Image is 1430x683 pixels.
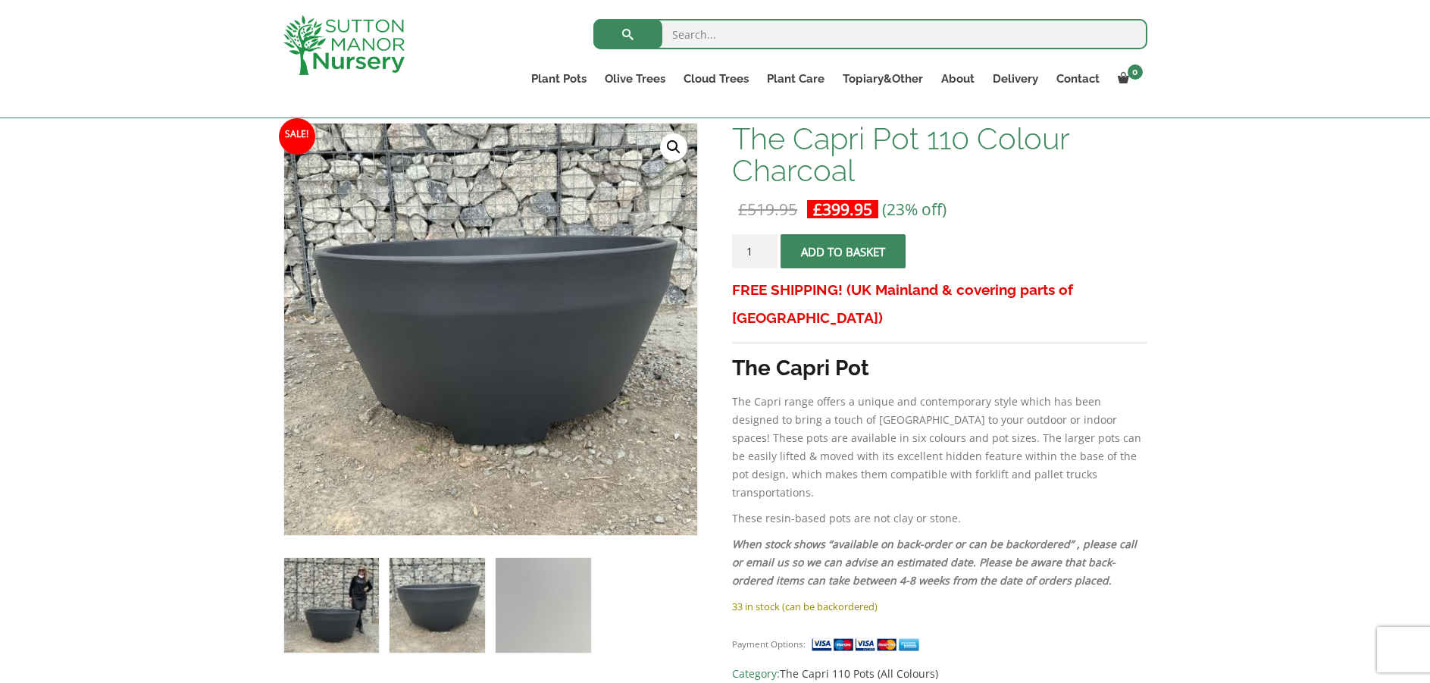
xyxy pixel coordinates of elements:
[813,199,822,220] span: £
[283,15,405,75] img: logo
[732,665,1147,683] span: Category:
[596,68,674,89] a: Olive Trees
[882,199,947,220] span: (23% off)
[1128,64,1143,80] span: 0
[811,637,925,653] img: payment supported
[834,68,932,89] a: Topiary&Other
[984,68,1047,89] a: Delivery
[674,68,758,89] a: Cloud Trees
[732,638,806,650] small: Payment Options:
[781,234,906,268] button: Add to basket
[732,276,1147,332] h3: FREE SHIPPING! (UK Mainland & covering parts of [GEOGRAPHIC_DATA])
[1109,68,1147,89] a: 0
[390,558,484,653] img: The Capri Pot 110 Colour Charcoal - Image 2
[758,68,834,89] a: Plant Care
[732,597,1147,616] p: 33 in stock (can be backordered)
[496,558,590,653] img: The Capri Pot 110 Colour Charcoal - Image 3
[284,558,379,653] img: The Capri Pot 110 Colour Charcoal
[732,356,869,381] strong: The Capri Pot
[732,509,1147,528] p: These resin-based pots are not clay or stone.
[780,666,938,681] a: The Capri 110 Pots (All Colours)
[732,234,778,268] input: Product quantity
[732,393,1147,502] p: The Capri range offers a unique and contemporary style which has been designed to bring a touch o...
[738,199,747,220] span: £
[660,133,687,161] a: View full-screen image gallery
[732,123,1147,186] h1: The Capri Pot 110 Colour Charcoal
[522,68,596,89] a: Plant Pots
[1047,68,1109,89] a: Contact
[738,199,797,220] bdi: 519.95
[279,118,315,155] span: Sale!
[593,19,1147,49] input: Search...
[932,68,984,89] a: About
[732,537,1137,587] em: When stock shows “available on back-order or can be backordered” , please call or email us so we ...
[813,199,872,220] bdi: 399.95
